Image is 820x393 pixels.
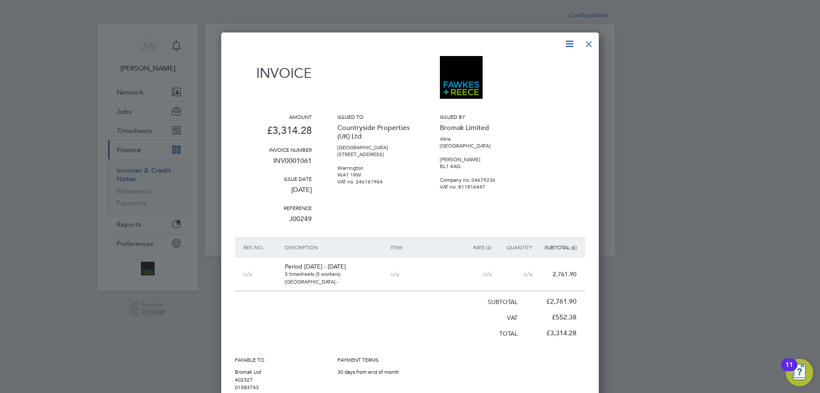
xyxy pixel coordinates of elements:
h3: Invoice number [235,146,312,153]
p: Period [DATE] - [DATE] [285,263,378,270]
p: Rate (£) [460,244,492,251]
p: VAT [243,312,518,322]
p: Subtotal [243,296,518,306]
p: £3,314.28 [526,328,577,338]
p: Total [243,328,518,338]
p: Ref. No. [243,244,276,251]
h2: Payment terms [337,356,414,363]
p: Atria [GEOGRAPHIC_DATA] [PERSON_NAME] BL1 4AG Company no. 04679236 VAT no. 811816447 [440,132,517,190]
p: n/a [243,270,276,278]
img: bromak-logo-remittance.png [440,56,483,99]
h3: Issue date [235,175,312,182]
p: Bromak Ltd 402327 01583743 [235,368,312,391]
div: 11 [785,365,793,376]
p: £3,314.28 [235,120,312,146]
p: £552.38 [526,313,577,322]
p: [GEOGRAPHIC_DATA] [STREET_ADDRESS] Warrington WA1 1RW VAT no. 246161964 [337,141,414,185]
p: n/a [500,270,532,278]
p: Subtotal (£) [541,244,577,251]
h3: Reference [235,204,312,211]
p: 2,761.90 [541,270,577,278]
h3: Issued to [337,113,414,120]
p: Countryside Properties (UK) Ltd [337,120,414,141]
h2: Payable to [235,356,312,363]
p: Bromak Limited [440,120,517,132]
p: J00249 [235,211,312,233]
h1: Invoice [235,65,312,81]
p: 5 timesheets (5 workers) [285,270,378,278]
button: Open Resource Center, 11 new notifications [786,359,813,386]
p: n/a [460,270,492,278]
p: Quantity [500,244,532,251]
h3: Issued by [440,113,517,120]
p: [GEOGRAPHIC_DATA] - [285,278,378,286]
p: [DATE] [235,182,312,204]
p: 30 days from end of month [337,368,414,375]
p: INV0001061 [235,153,312,175]
p: Item [390,244,451,251]
p: £2,761.90 [526,297,577,306]
p: Description [285,244,378,251]
h3: Amount [235,113,312,120]
p: n/a [390,270,451,278]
